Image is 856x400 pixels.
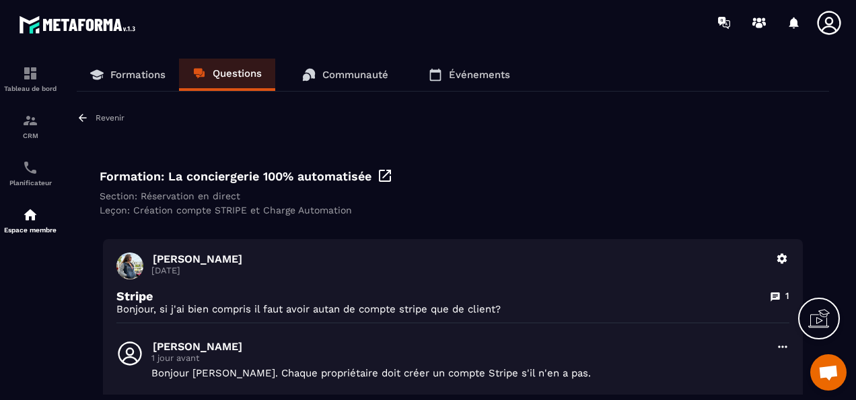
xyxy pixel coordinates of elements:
[100,191,806,201] div: Section: Réservation en direct
[322,69,388,81] p: Communauté
[179,59,275,91] a: Questions
[3,132,57,139] p: CRM
[3,85,57,92] p: Tableau de bord
[3,149,57,197] a: schedulerschedulerPlanificateur
[110,69,166,81] p: Formations
[96,113,124,123] p: Revenir
[22,207,38,223] img: automations
[3,226,57,234] p: Espace membre
[22,65,38,81] img: formation
[415,59,524,91] a: Événements
[151,366,768,380] p: Bonjour [PERSON_NAME]. Chaque propriétaire doit créer un compte Stripe s'il n'en a pas.
[3,102,57,149] a: formationformationCRM
[810,354,847,391] div: Ouvrir le chat
[3,179,57,187] p: Planificateur
[153,340,768,353] p: [PERSON_NAME]
[153,253,768,265] p: [PERSON_NAME]
[3,55,57,102] a: formationformationTableau de bord
[3,197,57,244] a: automationsautomationsEspace membre
[116,303,789,316] p: Bonjour, si j'ai bien compris il faut avoir autan de compte stripe que de client?
[785,290,789,302] p: 1
[213,67,262,79] p: Questions
[151,353,768,363] p: 1 jour avant
[22,160,38,176] img: scheduler
[22,112,38,129] img: formation
[151,265,768,275] p: [DATE]
[100,205,806,215] div: Leçon: Création compte STRIPE et Charge Automation
[116,289,153,303] p: Stripe
[77,59,179,91] a: Formations
[19,12,140,37] img: logo
[449,69,510,81] p: Événements
[100,168,806,184] div: Formation: La conciergerie 100% automatisée
[289,59,402,91] a: Communauté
